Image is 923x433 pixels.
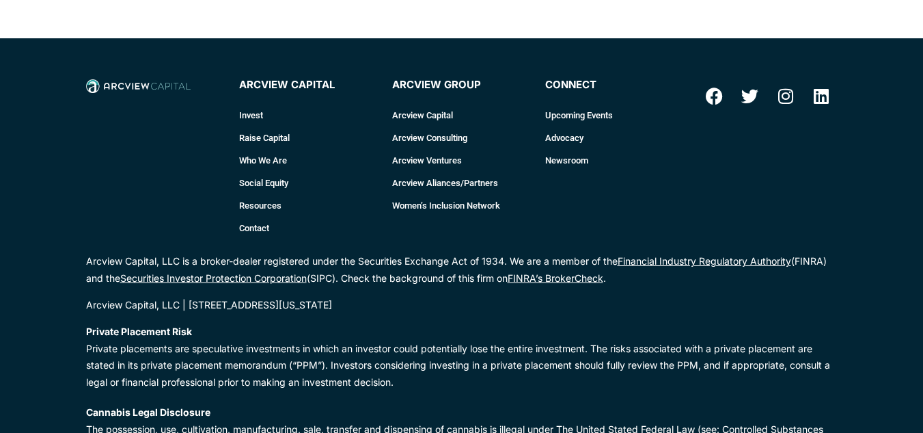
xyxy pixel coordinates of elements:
[545,149,685,172] a: Newsroom
[120,272,307,284] a: Securities Investor Protection Corporation
[86,406,210,418] strong: Cannabis Legal Disclosure
[239,79,378,91] h4: Arcview Capital
[545,127,685,149] a: Advocacy
[239,149,378,172] a: Who We Are
[239,217,378,239] a: Contact
[86,326,192,337] strong: Private Placement Risk
[545,79,685,91] h4: connect
[239,172,378,194] a: Social Equity
[392,149,532,172] a: Arcview Ventures
[392,172,532,194] a: Arcview Aliances/Partners
[508,272,603,284] a: FINRA’s BrokerCheck
[239,194,378,217] a: Resources
[86,253,838,287] p: Arcview Capital, LLC is a broker-dealer registered under the Securities Exchange Act of 1934. We ...
[86,300,838,310] div: Arcview Capital, LLC | [STREET_ADDRESS][US_STATE]
[392,104,532,127] a: Arcview Capital
[392,79,532,91] h4: Arcview Group
[239,127,378,149] a: Raise Capital
[86,324,838,391] p: Private placements are speculative investments in which an investor could potentially lose the en...
[239,104,378,127] a: Invest
[618,255,791,267] a: Financial Industry Regulatory Authority
[545,104,685,127] a: Upcoming Events
[392,194,532,217] a: Women’s Inclusion Network
[392,127,532,149] a: Arcview Consulting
